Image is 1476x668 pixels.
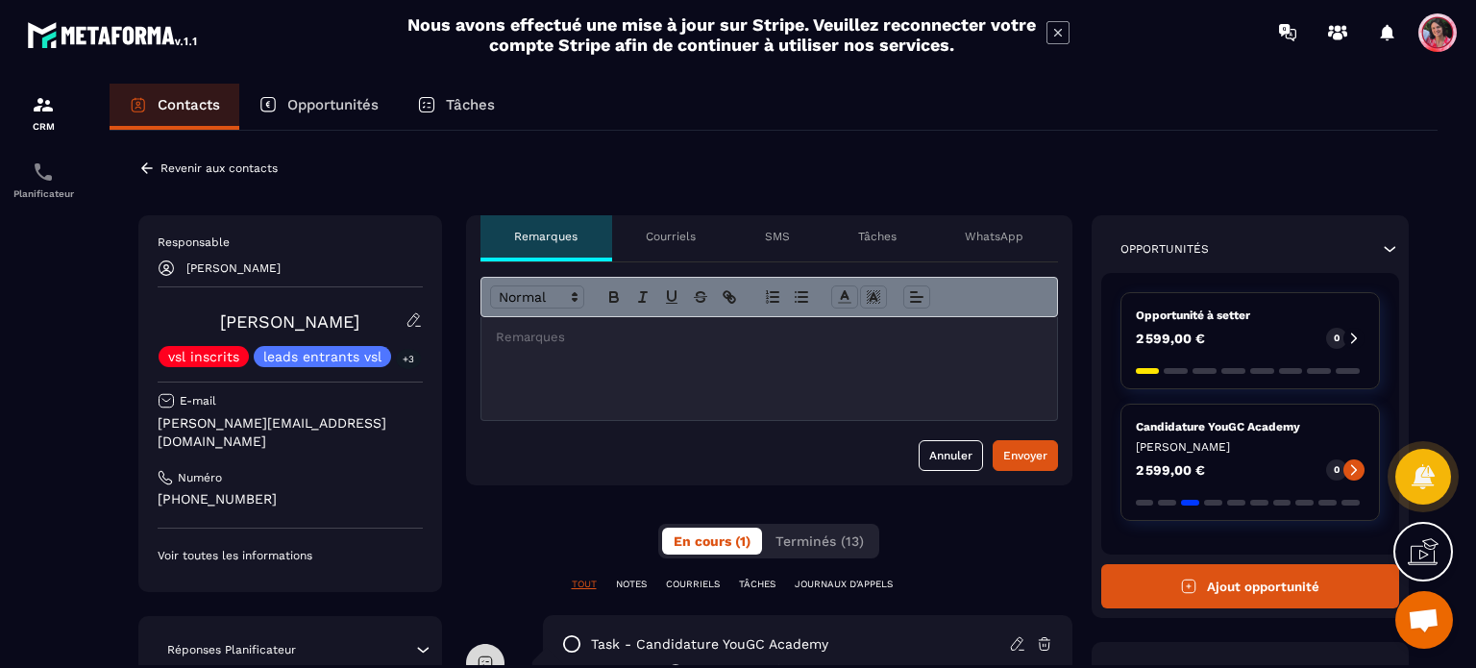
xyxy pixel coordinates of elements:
p: Opportunités [1120,241,1209,257]
p: COURRIELS [666,578,720,591]
p: Opportunités [287,96,379,113]
a: [PERSON_NAME] [220,311,359,332]
p: Voir toutes les informations [158,548,423,563]
img: formation [32,93,55,116]
p: WhatsApp [965,229,1023,244]
p: Remarques [514,229,578,244]
p: Numéro [178,470,222,485]
button: Envoyer [993,440,1058,471]
span: En cours (1) [674,533,750,549]
p: TOUT [572,578,597,591]
p: [PERSON_NAME] [186,261,281,275]
button: Terminés (13) [764,528,875,555]
p: leads entrants vsl [263,350,381,363]
p: [PERSON_NAME][EMAIL_ADDRESS][DOMAIN_NAME] [158,414,423,451]
a: schedulerschedulerPlanificateur [5,146,82,213]
p: SMS [765,229,790,244]
p: Planificateur [5,188,82,199]
p: [PERSON_NAME] [1136,439,1365,455]
p: Tâches [446,96,495,113]
p: Courriels [646,229,696,244]
img: logo [27,17,200,52]
p: 0 [1334,332,1340,345]
a: formationformationCRM [5,79,82,146]
p: 0 [1334,463,1340,477]
p: Candidature YouGC Academy [1136,419,1365,434]
p: Tâches [858,229,897,244]
a: Contacts [110,84,239,130]
p: CRM [5,121,82,132]
span: Terminés (13) [775,533,864,549]
p: TÂCHES [739,578,775,591]
p: E-mail [180,393,216,408]
p: vsl inscrits [168,350,239,363]
h2: Nous avons effectué une mise à jour sur Stripe. Veuillez reconnecter votre compte Stripe afin de ... [406,14,1037,55]
a: Ouvrir le chat [1395,591,1453,649]
p: +3 [396,349,421,369]
button: En cours (1) [662,528,762,555]
button: Annuler [919,440,983,471]
div: Envoyer [1003,446,1047,465]
a: Tâches [398,84,514,130]
p: JOURNAUX D'APPELS [795,578,893,591]
p: task - Candidature YouGC Academy [591,635,828,654]
p: 2 599,00 € [1136,332,1205,345]
img: scheduler [32,161,55,184]
p: Contacts [158,96,220,113]
a: Opportunités [239,84,398,130]
p: NOTES [616,578,647,591]
p: 2 599,00 € [1136,463,1205,477]
p: Responsable [158,235,423,250]
p: Opportunité à setter [1136,308,1365,323]
button: Ajout opportunité [1101,564,1400,608]
p: [PHONE_NUMBER] [158,490,423,508]
p: Réponses Planificateur [167,642,296,657]
p: Revenir aux contacts [160,161,278,175]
